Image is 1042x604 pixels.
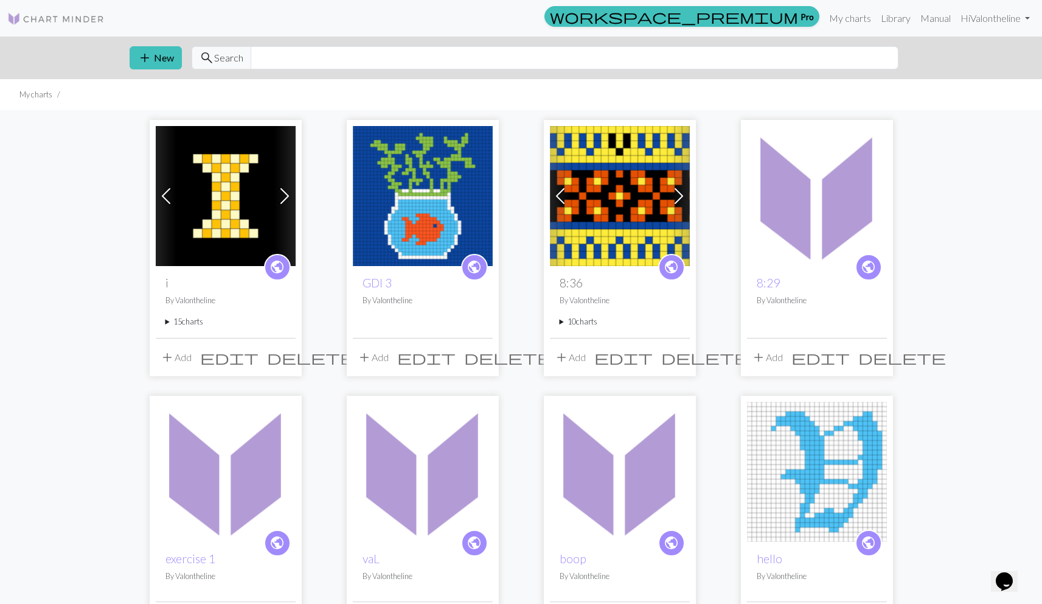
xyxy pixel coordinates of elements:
[991,555,1030,592] iframe: chat widget
[915,6,956,30] a: Manual
[791,349,850,366] span: edit
[353,346,393,369] button: Add
[560,295,680,306] p: By Valontheline
[658,254,685,281] a: public
[747,465,887,476] a: hello
[554,349,569,366] span: add
[757,571,877,582] p: By Valontheline
[269,258,285,276] span: public
[787,346,854,369] button: Edit
[550,8,798,25] span: workspace_premium
[156,126,296,266] img: egyptian I
[269,255,285,279] i: public
[550,346,590,369] button: Add
[550,402,690,542] img: boop
[363,552,380,566] a: vaL
[661,349,749,366] span: delete
[664,533,679,552] span: public
[156,465,296,476] a: exercise 1
[130,46,182,69] button: New
[664,531,679,555] i: public
[267,349,355,366] span: delete
[560,276,680,290] h2: 8:36
[550,126,690,266] img: v pattern christmas
[196,346,263,369] button: Edit
[560,552,586,566] a: boop
[594,349,653,366] span: edit
[165,316,286,328] summary: 15charts
[460,346,556,369] button: Delete
[200,49,214,66] span: search
[544,6,819,27] a: Pro
[160,349,175,366] span: add
[751,349,766,366] span: add
[861,533,876,552] span: public
[657,346,753,369] button: Delete
[550,465,690,476] a: boop
[956,6,1035,30] a: HiValontheline
[747,189,887,200] a: yellow i leaning
[165,295,286,306] p: By Valontheline
[263,346,359,369] button: Delete
[353,465,493,476] a: vaL
[397,349,456,366] span: edit
[594,350,653,365] i: Edit
[861,531,876,555] i: public
[357,349,372,366] span: add
[747,346,787,369] button: Add
[264,530,291,557] a: public
[156,402,296,542] img: exercise 1
[200,349,259,366] span: edit
[461,530,488,557] a: public
[353,402,493,542] img: vaL
[861,255,876,279] i: public
[757,295,877,306] p: By Valontheline
[858,349,946,366] span: delete
[137,49,152,66] span: add
[165,276,286,290] h2: i
[461,254,488,281] a: public
[269,531,285,555] i: public
[264,254,291,281] a: public
[214,51,243,65] span: Search
[353,189,493,200] a: GDI 3
[363,295,483,306] p: By Valontheline
[664,258,679,276] span: public
[156,189,296,200] a: egyptian I
[747,402,887,542] img: hello
[824,6,876,30] a: My charts
[393,346,460,369] button: Edit
[560,316,680,328] summary: 10charts
[658,530,685,557] a: public
[165,552,215,566] a: exercise 1
[757,276,780,290] a: 8:29
[560,571,680,582] p: By Valontheline
[467,255,482,279] i: public
[467,531,482,555] i: public
[664,255,679,279] i: public
[757,552,782,566] a: hello
[464,349,552,366] span: delete
[855,530,882,557] a: public
[19,89,52,100] li: My charts
[854,346,950,369] button: Delete
[165,571,286,582] p: By Valontheline
[200,350,259,365] i: Edit
[353,126,493,266] img: GDI 3
[876,6,915,30] a: Library
[467,258,482,276] span: public
[747,126,887,266] img: yellow i leaning
[363,571,483,582] p: By Valontheline
[269,533,285,552] span: public
[467,533,482,552] span: public
[550,189,690,200] a: v pattern christmas
[861,258,876,276] span: public
[791,350,850,365] i: Edit
[7,12,105,26] img: Logo
[590,346,657,369] button: Edit
[855,254,882,281] a: public
[156,346,196,369] button: Add
[397,350,456,365] i: Edit
[363,276,392,290] a: GDI 3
